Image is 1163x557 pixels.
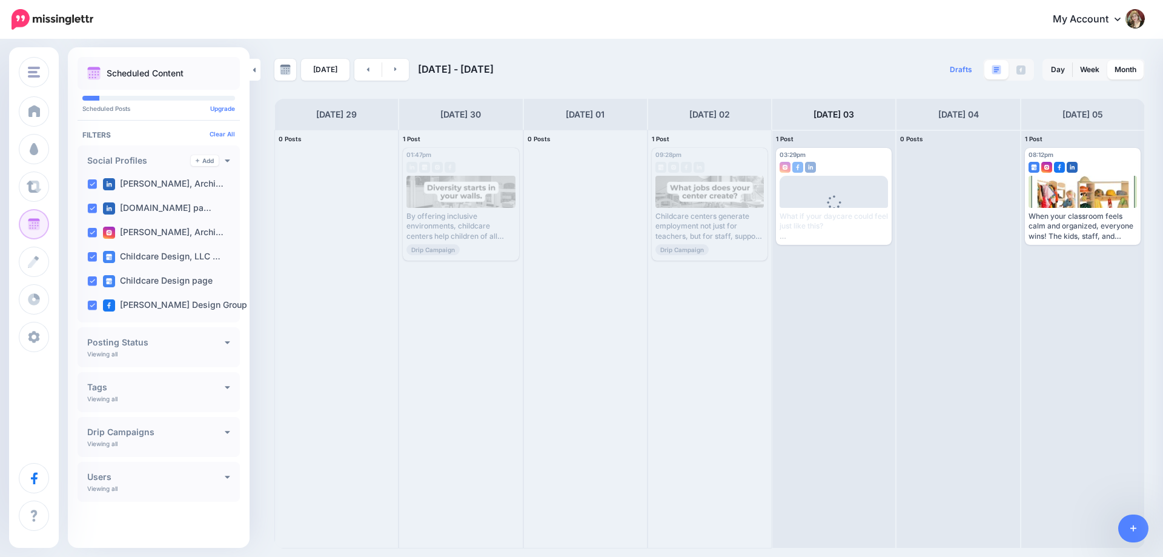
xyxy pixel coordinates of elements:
div: Childcare centers generate employment not just for teachers, but for staff, support services, and... [655,212,764,241]
h4: Posting Status [87,338,225,347]
label: Childcare Design, LLC … [103,251,220,263]
img: facebook-square.png [103,299,115,312]
h4: [DATE] 30 [440,107,481,122]
img: facebook-square.png [792,162,803,173]
img: facebook-grey-square.png [1016,65,1025,75]
img: linkedin-square.png [805,162,816,173]
span: 1 Post [652,135,669,142]
h4: Tags [87,383,225,392]
h4: Users [87,473,225,481]
img: google_business-grey-square.png [655,162,666,173]
p: Viewing all [87,485,118,492]
span: 0 Posts [279,135,302,142]
img: paragraph-boxed.png [992,65,1001,75]
h4: [DATE] 05 [1062,107,1103,122]
label: [PERSON_NAME], Archi… [103,227,224,239]
a: [DATE] [301,59,350,81]
a: Day [1044,60,1072,79]
img: Missinglettr [12,9,93,30]
span: 1 Post [403,135,420,142]
div: By offering inclusive environments, childcare centers help children of all abilities grow togethe... [406,212,515,241]
span: 01:47pm [406,151,431,158]
img: linkedin-square.png [103,202,115,215]
img: calendar-grey-darker.png [280,64,291,75]
img: google_business-square.png [103,275,115,287]
a: Drafts [943,59,979,81]
h4: Drip Campaigns [87,428,225,436]
img: linkedin-grey-square.png [406,162,417,173]
p: Scheduled Content [107,69,184,78]
span: 03:29pm [780,151,806,158]
img: instagram-square.png [1041,162,1052,173]
img: linkedin-grey-square.png [694,162,704,173]
label: [DOMAIN_NAME] pa… [103,202,211,215]
p: Scheduled Posts [82,105,235,112]
img: instagram-grey-square.png [432,162,443,173]
span: Drafts [950,66,972,73]
h4: [DATE] 03 [813,107,854,122]
p: Viewing all [87,395,118,402]
span: 1 Post [1025,135,1042,142]
a: Month [1107,60,1144,79]
div: What if your daycare could feel just like this? From playful curb appeal to purposeful layouts, e... [780,212,888,241]
img: menu.png [28,67,40,78]
h4: [DATE] 01 [566,107,605,122]
img: calendar.png [87,67,101,80]
img: facebook-square.png [1054,162,1065,173]
a: Clear All [210,130,235,138]
p: Viewing all [87,350,118,358]
a: Week [1073,60,1107,79]
span: [DATE] - [DATE] [418,63,494,75]
img: instagram-square.png [780,162,790,173]
img: google_business-square.png [1029,162,1039,173]
h4: Filters [82,130,235,139]
h4: [DATE] 29 [316,107,357,122]
div: Loading [817,195,850,227]
div: When your classroom feels calm and organized, everyone wins! The kids, staff, and parents. These ... [1029,212,1137,241]
span: 0 Posts [900,135,923,142]
a: Upgrade [210,105,235,112]
span: 08:12pm [1029,151,1053,158]
label: Childcare Design page [103,275,213,287]
span: 1 Post [776,135,794,142]
img: linkedin-square.png [1067,162,1078,173]
h4: [DATE] 02 [689,107,730,122]
h4: Social Profiles [87,156,191,165]
a: Add [191,155,219,166]
img: google_business-grey-square.png [419,162,430,173]
label: [PERSON_NAME] Design Group L… [103,299,262,312]
span: 09:28pm [655,151,681,158]
img: facebook-grey-square.png [681,162,692,173]
p: Viewing all [87,440,118,447]
h4: [DATE] 04 [938,107,979,122]
img: google_business-square.png [103,251,115,263]
label: [PERSON_NAME], Archi… [103,178,224,190]
span: Drip Campaign [406,244,460,255]
img: instagram-square.png [103,227,115,239]
img: instagram-grey-square.png [668,162,679,173]
img: linkedin-square.png [103,178,115,190]
a: My Account [1041,5,1145,35]
img: facebook-grey-square.png [445,162,456,173]
span: Drip Campaign [655,244,709,255]
span: 0 Posts [528,135,551,142]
